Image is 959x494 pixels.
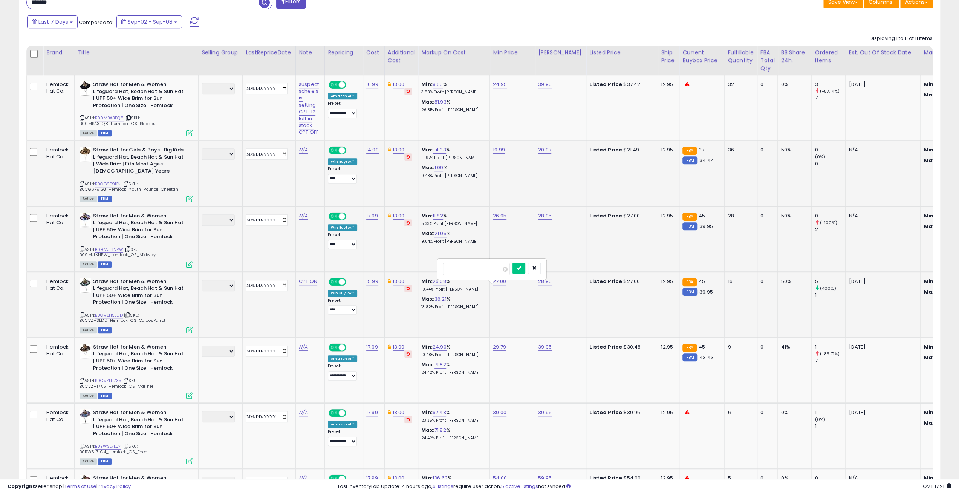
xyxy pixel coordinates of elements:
[95,115,124,121] a: B00MBA3FQ8
[345,147,357,154] span: OFF
[80,147,91,162] img: 41R5Pnk2wCL._SL40_.jpg
[421,146,433,153] b: Min:
[682,49,721,64] div: Current Buybox Price
[924,212,935,219] strong: Min:
[366,278,378,285] a: 15.99
[80,181,178,192] span: | SKU: B0CG6P91GJ_Hemlock_Youth_Pounce-Cheetah
[661,213,673,219] div: 12.95
[393,212,405,220] a: 13.00
[728,344,751,350] div: 9
[421,230,484,244] div: %
[421,409,484,423] div: %
[421,361,484,375] div: %
[849,409,915,416] p: [DATE]
[329,410,339,416] span: ON
[815,95,845,101] div: 7
[93,213,185,242] b: Straw Hat for Men & Women | Lifeguard Hat, Beach Hat & Sun Hat | UPF 50+ Wide Brim for Sun Protec...
[421,352,484,358] p: 10.48% Profit [PERSON_NAME]
[299,146,308,154] a: N/A
[661,409,673,416] div: 12.95
[421,344,484,358] div: %
[493,212,506,220] a: 26.95
[849,278,915,285] p: [DATE]
[98,196,112,202] span: FBM
[80,393,97,399] span: All listings currently available for purchase on Amazon
[46,49,71,57] div: Brand
[849,344,915,350] p: [DATE]
[699,212,705,219] span: 45
[345,410,357,416] span: OFF
[924,354,937,361] strong: Max:
[299,49,321,57] div: Note
[421,164,434,171] b: Max:
[95,312,123,318] a: B0CVZHSLDD
[338,483,951,490] div: Last InventoryLab Update: 4 hours ago, require user action, not synced.
[433,81,443,88] a: 8.65
[421,147,484,161] div: %
[80,81,193,135] div: ASIN:
[421,164,484,178] div: %
[328,421,357,428] div: Amazon AI *
[366,49,381,57] div: Cost
[246,49,292,57] div: LastRepriceDate
[924,91,937,98] strong: Max:
[815,292,845,298] div: 1
[328,298,357,315] div: Preset:
[46,81,69,95] div: Hemlock Hat Co.
[815,423,845,430] div: 1
[299,81,319,136] a: suspect scheels is setting CPT. 12 left in stock. CPT OFF
[434,295,447,303] a: 36.21
[849,213,915,219] p: N/A
[328,364,357,381] div: Preset:
[682,213,696,221] small: FBA
[820,88,840,94] small: (-57.14%)
[815,357,845,364] div: 7
[421,213,484,226] div: %
[781,213,806,219] div: 50%
[538,212,552,220] a: 28.95
[93,147,185,176] b: Straw Hat for Girls & Boys | Big Kids Lifeguard Hat, Beach Hat & Sun Hat | Wide Brim | Fits Most ...
[433,278,446,285] a: 26.08
[328,93,357,99] div: Amazon AI *
[80,458,97,465] span: All listings currently available for purchase on Amazon
[815,213,845,219] div: 0
[682,278,696,286] small: FBA
[345,278,357,285] span: OFF
[433,483,453,490] a: 6 listings
[116,15,182,28] button: Sep-02 - Sep-08
[329,213,339,219] span: ON
[815,226,845,233] div: 2
[699,223,713,230] span: 39.95
[433,409,446,416] a: 67.43
[728,147,751,153] div: 36
[421,295,434,303] b: Max:
[243,46,296,75] th: CSV column name: cust_attr_4_LastRepriceDate
[433,343,447,351] a: 24.90
[661,49,676,64] div: Ship Price
[421,230,434,237] b: Max:
[299,343,308,351] a: N/A
[820,285,836,291] small: (400%)
[345,213,357,219] span: OFF
[46,213,69,226] div: Hemlock Hat Co.
[434,427,446,434] a: 71.82
[493,146,505,154] a: 19.99
[80,147,193,201] div: ASIN:
[421,98,434,106] b: Max:
[433,146,446,154] a: -4.33
[493,81,507,88] a: 24.95
[538,409,552,416] a: 39.95
[493,343,506,351] a: 29.79
[366,81,378,88] a: 16.99
[699,146,704,153] span: 37
[538,343,552,351] a: 39.95
[366,146,379,154] a: 14.99
[95,246,123,253] a: B09MJLKNPW
[728,81,751,88] div: 32
[820,351,840,357] small: (-85.71%)
[328,224,357,231] div: Win BuyBox *
[589,81,652,88] div: $37.42
[781,49,808,64] div: BB Share 24h.
[328,49,360,57] div: Repricing
[80,378,153,389] span: | SKU: B0CVZHT7X5_Hemlock_OS_Mariner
